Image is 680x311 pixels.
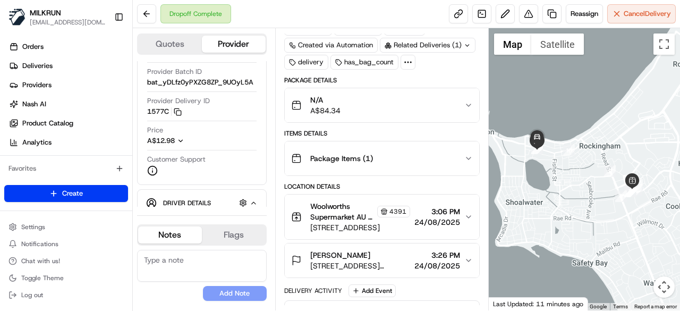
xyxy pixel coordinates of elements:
span: Orders [22,42,44,52]
div: Location Details [284,182,480,191]
span: Price [147,125,163,135]
span: Deliveries [22,61,53,71]
button: Provider [202,36,266,53]
span: Log out [21,291,43,299]
div: 10 [563,145,575,156]
a: Analytics [4,134,132,151]
span: Create [62,189,83,198]
button: Add Event [348,284,396,297]
div: Related Deliveries (1) [380,38,475,53]
span: Notifications [21,240,58,248]
button: Woolworths Supermarket AU - Rockingham Store Manager4391[STREET_ADDRESS]3:06 PM24/08/2025 [285,195,479,239]
span: 4391 [389,207,406,216]
span: 3:26 PM [414,250,460,260]
span: A$12.98 [147,136,175,145]
button: Driver Details [146,194,258,212]
div: Package Details [284,76,480,85]
div: has_bag_count [330,55,398,70]
span: Customer Support [147,155,206,164]
span: Provider Batch ID [147,67,202,77]
button: Package Items (1) [285,141,479,175]
a: Report a map error [634,304,677,309]
div: 3 [625,186,636,197]
img: Google [491,297,526,310]
span: Toggle Theme [21,274,64,282]
span: [STREET_ADDRESS] [310,222,410,233]
button: [EMAIL_ADDRESS][DOMAIN_NAME] [30,18,106,27]
div: 7 [624,186,636,197]
span: Product Catalog [22,119,73,128]
span: Driver Details [163,199,211,207]
button: N/AA$84.34 [285,88,479,122]
span: Providers [22,80,52,90]
span: Reassign [571,9,598,19]
div: delivery [284,55,328,70]
button: A$12.98 [147,136,241,146]
span: bat_yDLfz0yPXZG8ZP_9UOyL5A [147,78,253,87]
button: Toggle fullscreen view [653,33,675,55]
img: MILKRUN [8,9,25,26]
button: Reassign [566,4,603,23]
div: Last Updated: 11 minutes ago [489,297,588,310]
span: Cancel Delivery [624,9,671,19]
a: Nash AI [4,96,132,113]
a: Deliveries [4,57,132,74]
button: CancelDelivery [607,4,676,23]
button: MILKRUNMILKRUN[EMAIL_ADDRESS][DOMAIN_NAME] [4,4,110,30]
button: Settings [4,220,128,234]
span: A$84.34 [310,105,341,116]
button: Map camera controls [653,276,675,298]
button: Notifications [4,237,128,251]
button: Show street map [494,33,531,55]
a: Open this area in Google Maps (opens a new window) [491,297,526,310]
div: 12 [531,142,543,154]
span: [PERSON_NAME] [310,250,370,260]
div: Delivery Activity [284,287,342,295]
span: Analytics [22,138,52,147]
button: Flags [202,226,266,243]
button: Notes [138,226,202,243]
span: Provider Delivery ID [147,96,210,106]
span: 3:06 PM [414,206,460,217]
span: Woolworths Supermarket AU - Rockingham Store Manager [310,201,375,222]
button: Quotes [138,36,202,53]
a: Terms (opens in new tab) [613,304,628,309]
span: 24/08/2025 [414,217,460,228]
a: Product Catalog [4,115,132,132]
div: Items Details [284,129,480,138]
button: Create [4,185,128,202]
span: Package Items ( 1 ) [310,153,373,164]
span: Chat with us! [21,257,60,265]
a: Providers [4,77,132,94]
span: Nash AI [22,99,46,109]
button: 1577C [147,107,182,116]
div: 8 [615,190,627,202]
div: 1 [631,179,643,191]
span: Settings [21,223,45,231]
a: Orders [4,38,132,55]
button: Log out [4,288,128,302]
span: N/A [310,95,341,105]
button: Toggle Theme [4,271,128,285]
div: 9 [604,165,616,177]
button: MILKRUN [30,7,61,18]
a: Created via Automation [284,38,378,53]
div: Favorites [4,160,128,177]
div: 2 [630,184,642,196]
span: 24/08/2025 [414,260,460,271]
button: Chat with us! [4,254,128,268]
button: Show satellite imagery [531,33,584,55]
button: [PERSON_NAME][STREET_ADDRESS][PERSON_NAME]3:26 PM24/08/2025 [285,243,479,278]
span: [STREET_ADDRESS][PERSON_NAME] [310,260,410,271]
